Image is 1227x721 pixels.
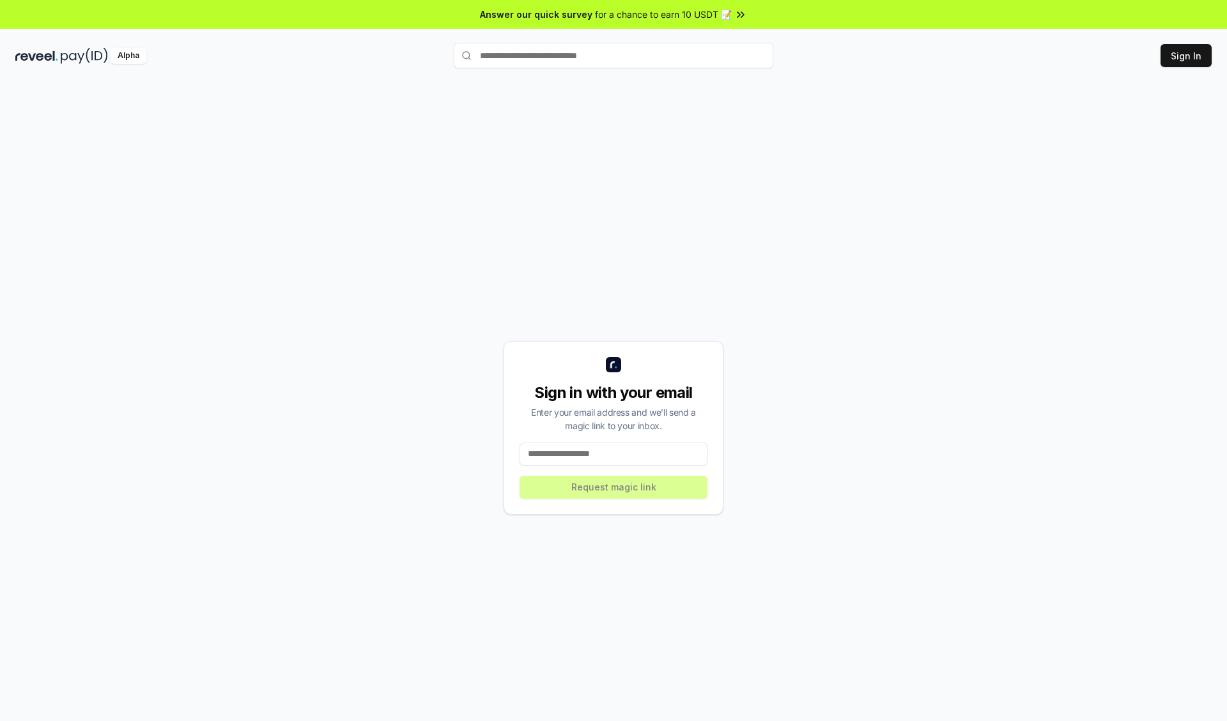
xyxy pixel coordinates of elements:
div: Sign in with your email [520,383,707,403]
button: Sign In [1161,44,1212,67]
span: Answer our quick survey [480,8,592,21]
div: Alpha [111,48,146,64]
img: reveel_dark [15,48,58,64]
img: logo_small [606,357,621,372]
span: for a chance to earn 10 USDT 📝 [595,8,732,21]
div: Enter your email address and we’ll send a magic link to your inbox. [520,406,707,432]
img: pay_id [61,48,108,64]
